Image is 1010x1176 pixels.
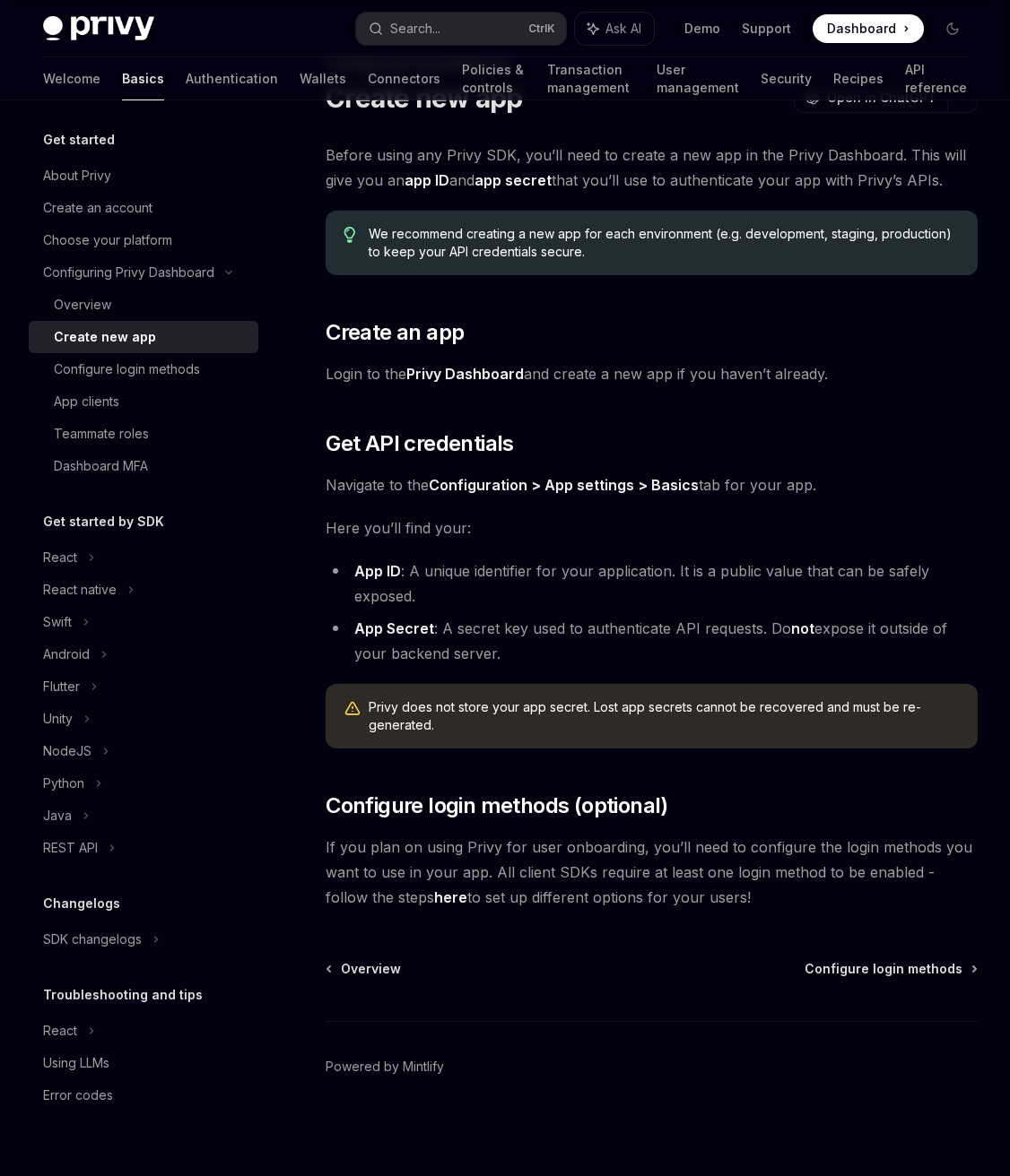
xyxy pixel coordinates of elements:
strong: app ID [405,171,449,189]
span: Navigate to the tab for your app. [326,472,978,497]
div: React [43,1020,77,1042]
a: Overview [327,960,401,978]
div: Teammate roles [54,423,149,445]
button: Toggle dark mode [938,14,967,43]
button: Ask AI [575,13,654,45]
div: Error codes [43,1085,113,1106]
div: About Privy [43,165,111,186]
span: Dashboard [827,20,896,38]
div: SDK changelogs [43,929,142,950]
div: REST API [43,837,98,859]
div: Using LLMs [43,1052,109,1074]
span: Overview [341,960,401,978]
div: Unity [43,708,73,730]
span: Create an app [326,318,464,347]
div: App clients [54,391,119,412]
a: Welcome [43,57,100,100]
a: Create new app [29,321,258,353]
a: Using LLMs [29,1047,258,1079]
a: Dashboard MFA [29,450,258,482]
a: Choose your platform [29,224,258,256]
div: Create an account [43,197,152,219]
span: Ctrl K [528,22,555,36]
h5: Get started by SDK [43,511,164,532]
a: Wallets [300,57,346,100]
a: Authentication [186,57,278,100]
li: : A unique identifier for your application. It is a public value that can be safely exposed. [326,558,978,609]
h5: Troubleshooting and tips [43,984,203,1006]
h5: Get started [43,129,115,151]
strong: app secret [475,171,552,189]
a: Policies & controls [462,57,526,100]
div: Flutter [43,676,80,697]
span: Configure login methods (optional) [326,791,668,820]
a: Security [761,57,812,100]
a: Privy Dashboard [406,365,524,384]
span: We recommend creating a new app for each environment (e.g. development, staging, production) to k... [369,225,960,261]
div: Swift [43,611,72,633]
a: Configuration > App settings > Basics [429,476,699,495]
a: Basics [122,57,164,100]
div: Configuring Privy Dashboard [43,262,214,283]
div: Create new app [54,326,156,348]
a: Support [742,20,791,38]
div: Search... [390,18,440,39]
span: Privy does not store your app secret. Lost app secrets cannot be recovered and must be re-generated. [369,698,960,734]
div: Python [43,773,84,794]
div: Dashboard MFA [54,455,148,477]
a: Error codes [29,1079,258,1111]
span: Configure login methods [805,960,962,978]
a: Configure login methods [29,353,258,385]
div: Android [43,644,90,665]
div: Overview [54,294,111,316]
a: About Privy [29,160,258,192]
a: here [434,888,467,907]
span: Ask AI [605,20,641,38]
div: React [43,547,77,568]
a: Overview [29,289,258,321]
strong: App Secret [354,619,434,637]
a: Powered by Mintlify [326,1058,444,1076]
div: NodeJS [43,740,91,762]
img: dark logo [43,16,154,41]
div: Configure login methods [54,359,200,380]
span: Before using any Privy SDK, you’ll need to create a new app in the Privy Dashboard. This will giv... [326,143,978,193]
li: : A secret key used to authenticate API requests. Do expose it outside of your backend server. [326,616,978,666]
a: Demo [684,20,720,38]
a: Recipes [833,57,884,100]
a: Teammate roles [29,418,258,450]
a: User management [657,57,739,100]
div: Choose your platform [43,229,172,251]
a: App clients [29,385,258,418]
a: Create an account [29,192,258,224]
svg: Tip [344,227,356,243]
a: Configure login methods [805,960,976,978]
strong: not [791,619,814,637]
a: Connectors [368,57,440,100]
svg: Warning [344,700,361,718]
span: If you plan on using Privy for user onboarding, you’ll need to configure the login methods you wa... [326,834,978,910]
a: Transaction management [547,57,635,100]
div: React native [43,579,117,601]
a: Dashboard [813,14,924,43]
h5: Changelogs [43,893,120,914]
span: Login to the and create a new app if you haven’t already. [326,361,978,386]
span: Get API credentials [326,429,514,458]
a: API reference [905,57,967,100]
button: Search...CtrlK [356,13,567,45]
span: Here you’ll find your: [326,515,978,540]
div: Java [43,805,72,826]
strong: App ID [354,562,401,580]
